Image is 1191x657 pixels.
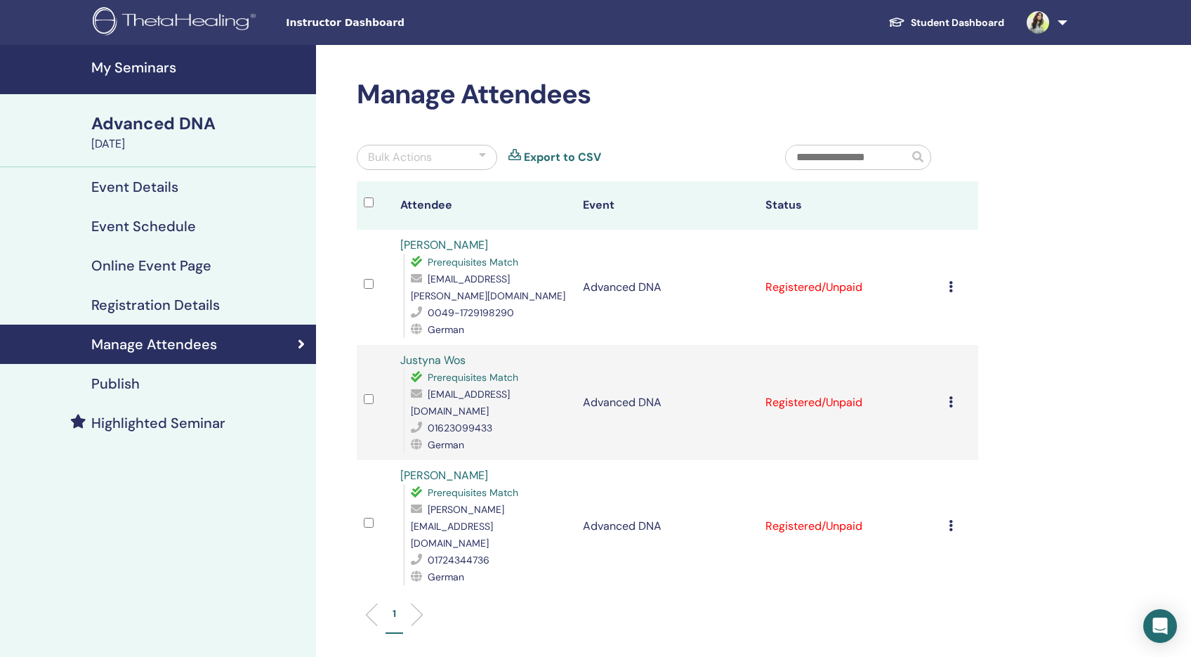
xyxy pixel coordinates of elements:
a: Advanced DNA[DATE] [83,112,316,152]
span: Prerequisites Match [428,371,518,384]
a: [PERSON_NAME] [400,238,488,252]
a: Export to CSV [524,149,601,166]
th: Status [758,181,941,230]
h4: Event Schedule [91,218,196,235]
div: Open Intercom Messenger [1143,609,1177,643]
span: [EMAIL_ADDRESS][DOMAIN_NAME] [411,388,510,417]
a: Student Dashboard [877,10,1015,36]
p: 1 [393,606,396,621]
span: [PERSON_NAME][EMAIL_ADDRESS][DOMAIN_NAME] [411,503,504,549]
th: Event [576,181,758,230]
span: 01724344736 [428,554,489,566]
img: default.jpg [1027,11,1049,34]
span: Prerequisites Match [428,486,518,499]
a: [PERSON_NAME] [400,468,488,483]
span: Prerequisites Match [428,256,518,268]
span: German [428,438,464,451]
span: German [428,323,464,336]
h4: Event Details [91,178,178,195]
h4: Online Event Page [91,257,211,274]
h2: Manage Attendees [357,79,978,111]
div: [DATE] [91,136,308,152]
td: Advanced DNA [576,345,758,460]
span: 01623099433 [428,422,492,434]
div: Advanced DNA [91,112,308,136]
h4: Highlighted Seminar [91,415,225,431]
span: 0049-1729198290 [428,306,514,319]
h4: Manage Attendees [91,336,217,353]
span: German [428,571,464,583]
div: Bulk Actions [368,149,432,166]
img: logo.png [93,7,261,39]
img: graduation-cap-white.svg [888,16,905,28]
td: Advanced DNA [576,460,758,592]
h4: Publish [91,375,140,392]
h4: My Seminars [91,59,308,76]
h4: Registration Details [91,297,220,313]
span: Instructor Dashboard [286,15,496,30]
td: Advanced DNA [576,230,758,345]
a: Justyna Wos [400,353,466,367]
span: [EMAIL_ADDRESS][PERSON_NAME][DOMAIN_NAME] [411,273,565,302]
th: Attendee [393,181,576,230]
